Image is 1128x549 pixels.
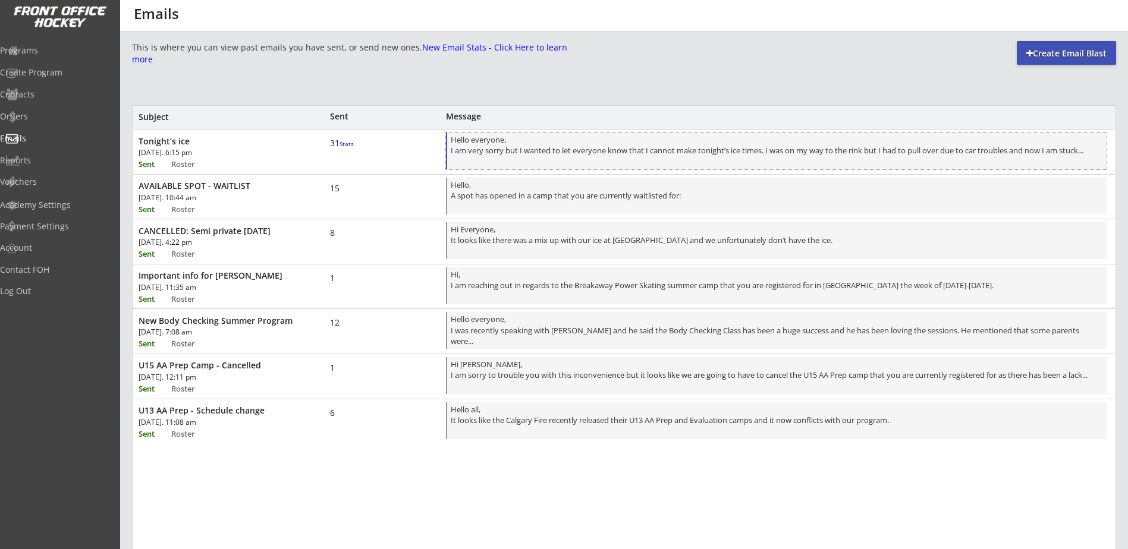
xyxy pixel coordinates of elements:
div: [DATE]. 12:11 pm [139,374,274,381]
div: U15 AA Prep Camp - Cancelled [139,360,301,371]
div: Sent [139,295,169,303]
div: Sent [139,250,169,258]
div: Create Email Blast [1017,48,1116,59]
div: Roster [171,250,228,258]
div: New Body Checking Summer Program [139,315,301,326]
div: Sent [139,206,169,213]
div: [DATE]. 6:15 pm [139,149,274,156]
div: Roster [171,340,228,348]
div: Roster [171,295,228,303]
div: 8 [330,228,366,238]
div: [DATE]. 11:08 am [139,419,274,426]
div: Sent [330,112,366,121]
div: Hello all, It looks like the Calgary Fire recently released their U13 AA Prep and Evaluation camp... [451,404,1103,439]
div: Sent [139,430,169,438]
div: This is where you can view past emails you have sent, or send new ones. [132,42,567,65]
div: Hello everyone, I am very sorry but I wanted to let everyone know that I cannot make tonight’s ic... [451,134,1103,169]
div: AVAILABLE SPOT - WAITLIST [139,181,301,191]
font: New Email Stats - Click Here to learn more [132,42,570,65]
div: Roster [171,430,228,438]
div: 1 [330,362,366,373]
div: Sent [139,340,169,348]
div: Roster [171,160,228,168]
div: [DATE]. 4:22 pm [139,239,274,246]
div: Roster [171,206,228,213]
div: Hello everyone, I was recently speaking with [PERSON_NAME] and he said the Body Checking Class ha... [451,314,1103,349]
div: Important info for [PERSON_NAME] [139,270,301,281]
div: Sent [139,160,169,168]
div: Hello, A spot has opened in a camp that you are currently waitlisted for: [451,179,1103,214]
div: Roster [171,385,228,393]
div: 12 [330,317,366,328]
div: U13 AA Prep - Schedule change [139,405,301,416]
div: Hi Everyone, It looks like there was a mix up with our ice at [GEOGRAPHIC_DATA] and we unfortunat... [451,224,1103,259]
div: Subject [139,113,301,121]
div: CANCELLED: Semi private [DATE] [139,226,301,236]
div: Sent [139,385,169,393]
div: Hi, I am reaching out in regards to the Breakaway Power Skating summer camp that you are register... [451,269,1103,304]
font: Stats [340,140,354,148]
div: 1 [330,273,366,283]
div: [DATE]. 7:08 am [139,329,274,336]
div: 15 [330,183,366,194]
div: Message [446,112,692,121]
div: [DATE]. 10:44 am [139,194,274,201]
div: 6 [330,408,366,418]
div: Hi [PERSON_NAME], I am sorry to trouble you with this inconvenience but it looks like we are goin... [451,359,1103,394]
div: 31 [330,138,366,149]
div: [DATE]. 11:35 am [139,284,274,291]
div: Tonight’s ice [139,136,301,147]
